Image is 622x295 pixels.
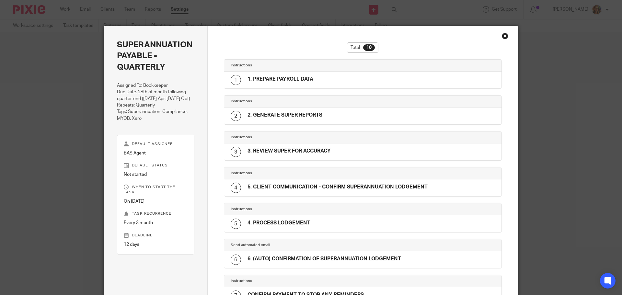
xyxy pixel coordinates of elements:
[248,76,313,83] h4: 1. PREPARE PAYROLL DATA
[231,243,363,248] h4: Send automated email
[347,42,378,53] div: Total
[231,278,363,284] h4: Instructions
[124,233,188,238] p: Deadline
[248,255,401,262] h4: 6. (AUTO) CONFIRMATION OF SUPERANNUATION LODGEMENT
[117,39,194,73] h2: SUPERANNUATION PAYABLE - QUARTERLY
[231,219,241,229] div: 5
[117,82,194,122] p: Assigned To: Bookkeeper Due Date: 28th of month following quarter-end ([DATE] Apr, [DATE] Oct) Re...
[124,150,188,156] p: BAS Agent
[502,33,508,39] div: Close this dialog window
[231,135,363,140] h4: Instructions
[231,147,241,157] div: 3
[124,198,188,205] p: On [DATE]
[248,220,310,226] h4: 4. PROCESS LODGEMENT
[124,211,188,216] p: Task recurrence
[248,112,322,119] h4: 2. GENERATE SUPER REPORTS
[231,111,241,121] div: 2
[231,75,241,85] div: 1
[231,171,363,176] h4: Instructions
[363,44,375,51] div: 10
[231,255,241,265] div: 6
[248,184,428,190] h4: 5. CLIENT COMMUNICATION - CONFIRM SUPERANNUATION LODGEMENT
[248,148,331,154] h4: 3. REVIEW SUPER FOR ACCURACY
[231,63,363,68] h4: Instructions
[124,220,188,226] p: Every 3 month
[231,99,363,104] h4: Instructions
[124,185,188,195] p: When to start the task
[124,142,188,147] p: Default assignee
[124,171,188,178] p: Not started
[231,183,241,193] div: 4
[124,163,188,168] p: Default status
[124,241,188,248] p: 12 days
[231,207,363,212] h4: Instructions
